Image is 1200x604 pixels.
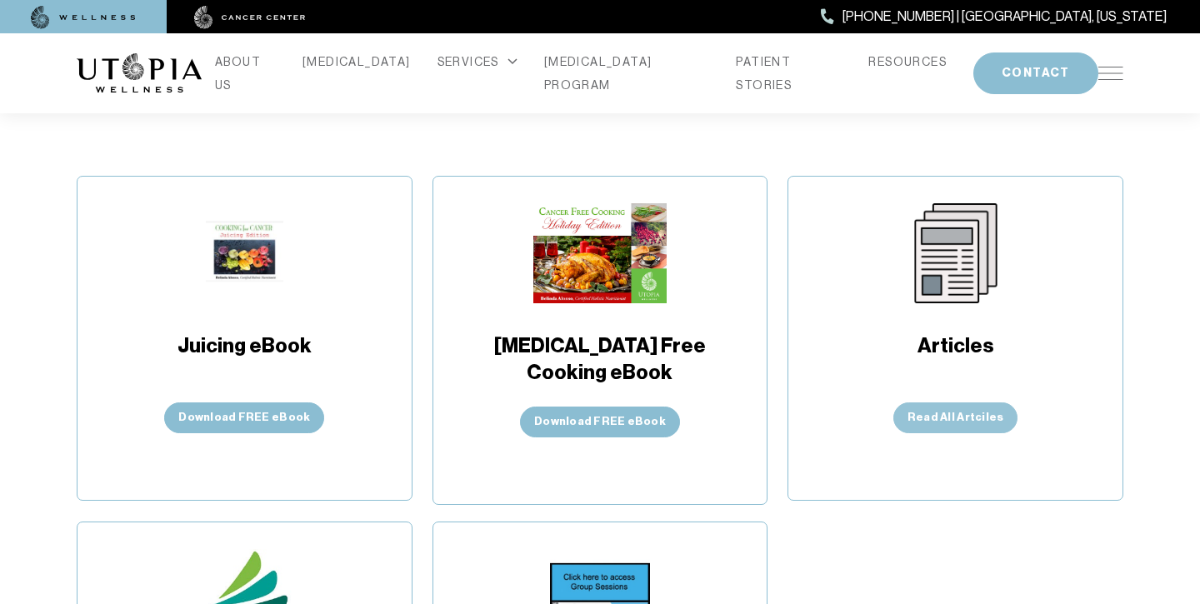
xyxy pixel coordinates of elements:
span: [MEDICAL_DATA] Free Cooking eBook [487,332,712,387]
img: icon-hamburger [1098,67,1123,80]
a: RESOURCES [868,50,947,73]
a: Read All Artciles [893,402,1017,433]
span: Juicing eBook [177,332,312,382]
a: [MEDICAL_DATA] [302,50,411,73]
img: cancer center [194,6,306,29]
span: [PHONE_NUMBER] | [GEOGRAPHIC_DATA], [US_STATE] [842,6,1167,27]
div: SERVICES [437,50,517,73]
a: [MEDICAL_DATA] PROGRAM [544,50,710,97]
button: Download FREE eBook [520,407,680,437]
img: wellness [31,6,136,29]
a: [PHONE_NUMBER] | [GEOGRAPHIC_DATA], [US_STATE] [821,6,1167,27]
img: Articles [906,203,1006,303]
button: Download FREE eBook [164,402,324,433]
img: Juicing eBook [206,203,283,303]
span: Articles [917,332,993,382]
a: PATIENT STORIES [736,50,842,97]
img: Cancer Free Cooking eBook [533,203,667,303]
button: CONTACT [973,52,1098,94]
img: logo [77,53,202,93]
a: ABOUT US [215,50,276,97]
